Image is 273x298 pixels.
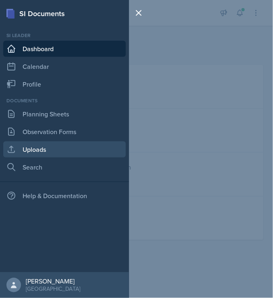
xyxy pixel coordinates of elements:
[3,41,126,57] a: Dashboard
[3,188,126,204] div: Help & Documentation
[3,159,126,175] a: Search
[26,285,80,293] div: [GEOGRAPHIC_DATA]
[3,97,126,104] div: Documents
[3,124,126,140] a: Observation Forms
[3,58,126,74] a: Calendar
[26,277,80,285] div: [PERSON_NAME]
[3,76,126,92] a: Profile
[3,32,126,39] div: Si leader
[3,141,126,157] a: Uploads
[3,106,126,122] a: Planning Sheets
